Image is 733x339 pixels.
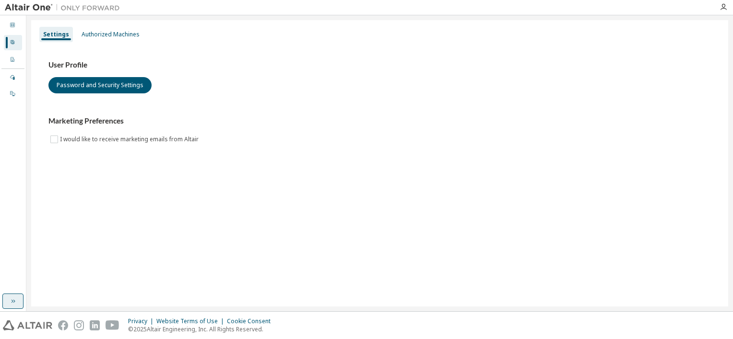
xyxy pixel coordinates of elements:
img: instagram.svg [74,320,84,330]
div: On Prem [4,86,22,102]
div: Authorized Machines [82,31,140,38]
div: Website Terms of Use [156,317,227,325]
button: Password and Security Settings [48,77,152,93]
img: linkedin.svg [90,320,100,330]
div: Company Profile [4,52,22,68]
img: facebook.svg [58,320,68,330]
h3: Marketing Preferences [48,116,711,126]
img: altair_logo.svg [3,320,52,330]
div: Privacy [128,317,156,325]
p: © 2025 Altair Engineering, Inc. All Rights Reserved. [128,325,276,333]
label: I would like to receive marketing emails from Altair [60,134,201,145]
img: Altair One [5,3,125,12]
div: Cookie Consent [227,317,276,325]
div: Settings [43,31,69,38]
div: Dashboard [4,18,22,33]
img: youtube.svg [106,320,119,330]
h3: User Profile [48,60,711,70]
div: Managed [4,70,22,85]
div: User Profile [4,35,22,50]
